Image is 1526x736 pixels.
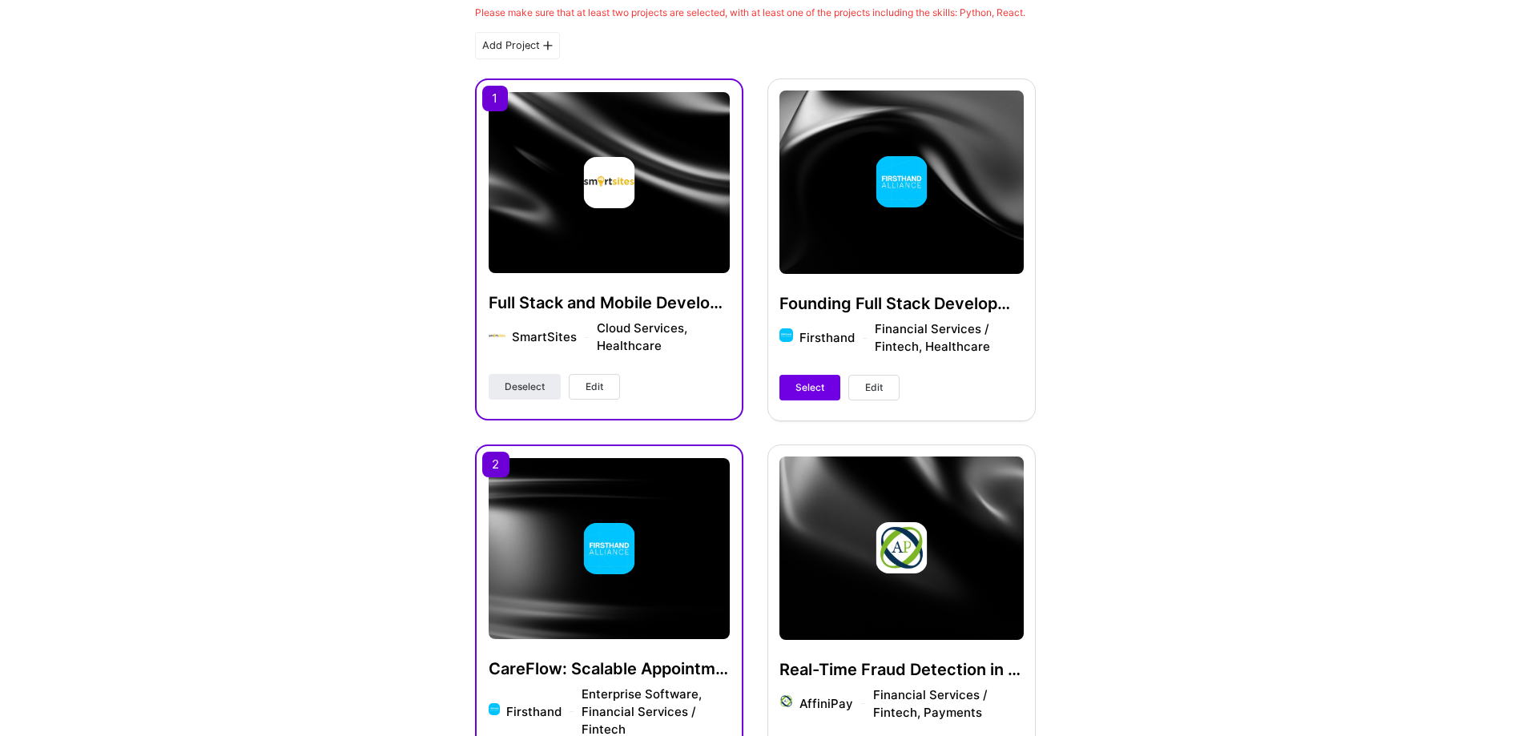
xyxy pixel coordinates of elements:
span: Edit [586,380,603,394]
span: Select [795,380,824,395]
span: Edit [865,380,883,395]
button: Edit [569,374,620,400]
div: SmartSites Cloud Services, Healthcare [512,320,730,355]
img: Company logo [583,157,634,208]
span: Deselect [505,380,545,394]
div: Add Project [475,32,560,59]
h4: Full Stack and Mobile Development Leadership [489,292,730,313]
h4: CareFlow: Scalable Appointment & Records Management Platform [489,658,730,679]
div: Please make sure that at least two projects are selected, with at least one of the projects inclu... [475,6,1036,19]
button: Select [779,375,840,400]
img: Company logo [583,523,634,574]
img: divider [570,711,574,712]
img: cover [489,458,730,639]
img: Company logo [489,328,505,344]
img: cover [489,92,730,273]
img: Company logo [489,703,501,715]
img: divider [585,337,589,338]
button: Deselect [489,374,561,400]
i: icon PlusBlackFlat [543,41,553,50]
button: Edit [848,375,900,400]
